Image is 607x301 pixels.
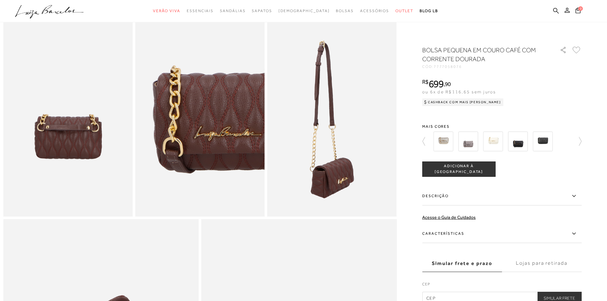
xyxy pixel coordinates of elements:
img: BOLSA PEQUENA CROSSBODY EM COURO METALIZADO TITÂNIO [458,132,478,151]
a: Acesse o Guia de Cuidados [422,215,476,220]
i: , [444,81,451,87]
a: categoryNavScreenReaderText [252,5,272,17]
label: CEP [422,281,582,290]
span: 7777058076 [434,64,462,69]
a: categoryNavScreenReaderText [336,5,354,17]
i: R$ [422,79,429,85]
span: ADICIONAR À [GEOGRAPHIC_DATA] [423,163,495,175]
label: Descrição [422,187,582,205]
a: categoryNavScreenReaderText [153,5,180,17]
label: Simular frete e prazo [422,255,502,272]
a: BLOG LB [420,5,438,17]
button: 0 [574,7,582,16]
label: Características [422,225,582,243]
span: ou 6x de R$116,65 sem juros [422,89,496,94]
img: image [135,22,264,216]
span: Outlet [395,9,413,13]
span: [DEMOGRAPHIC_DATA] [278,9,330,13]
img: image [3,22,133,216]
span: Sapatos [252,9,272,13]
span: 699 [429,78,444,90]
img: image [267,22,397,216]
div: Cashback com Mais [PERSON_NAME] [422,98,503,106]
label: Lojas para retirada [502,255,582,272]
span: Bolsas [336,9,354,13]
button: ADICIONAR À [GEOGRAPHIC_DATA] [422,161,495,177]
a: noSubCategoriesText [278,5,330,17]
span: Mais cores [422,125,582,128]
span: 90 [445,81,451,87]
span: 0 [578,6,583,11]
a: categoryNavScreenReaderText [395,5,413,17]
img: BOLSA PEQUENA CROSSBODY PRETA [508,132,528,151]
h1: BOLSA PEQUENA EM COURO CAFÉ COM CORRENTE DOURADA [422,46,542,63]
img: BOLSA PEQUENA CROSSBODY OFF WHITE [483,132,503,151]
span: Essenciais [187,9,213,13]
a: categoryNavScreenReaderText [360,5,389,17]
a: categoryNavScreenReaderText [187,5,213,17]
span: Acessórios [360,9,389,13]
span: Verão Viva [153,9,180,13]
div: CÓD: [422,65,550,68]
span: Sandálias [220,9,245,13]
img: BOLSA PEQUENA CROSSBODY EM COURO METALIZADO DOURADO [433,132,453,151]
img: Bolsa pequena crossbody Preto [533,132,553,151]
span: BLOG LB [420,9,438,13]
a: categoryNavScreenReaderText [220,5,245,17]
